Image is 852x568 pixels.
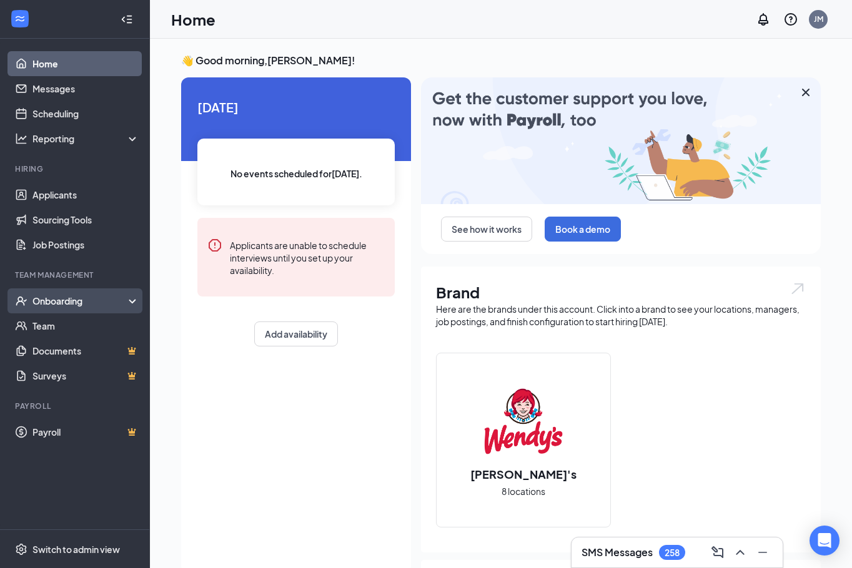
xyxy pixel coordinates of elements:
button: ChevronUp [730,542,750,562]
button: Minimize [753,542,773,562]
h3: 👋 Good morning, [PERSON_NAME] ! [181,54,821,67]
img: Wendy's [483,381,563,461]
div: 258 [665,547,680,558]
a: Scheduling [32,101,139,126]
div: Applicants are unable to schedule interviews until you set up your availability. [230,238,385,277]
a: Sourcing Tools [32,207,139,232]
a: SurveysCrown [32,363,139,388]
span: 8 locations [502,484,545,498]
a: Team [32,313,139,338]
svg: Cross [798,85,813,100]
div: Reporting [32,132,140,145]
svg: Minimize [755,545,770,560]
h1: Home [171,9,215,30]
a: Messages [32,76,139,101]
img: open.6027fd2a22e1237b5b06.svg [790,282,806,296]
button: Book a demo [545,217,621,242]
div: Switch to admin view [32,543,120,556]
span: [DATE] [197,97,395,117]
button: Add availability [254,321,338,346]
button: ComposeMessage [708,542,728,562]
div: Hiring [15,164,137,174]
div: Open Intercom Messenger [810,526,840,556]
svg: Collapse [121,13,133,26]
a: PayrollCrown [32,419,139,444]
img: payroll-large.gif [421,77,821,204]
svg: Settings [15,543,27,556]
svg: ComposeMessage [710,545,725,560]
svg: Error [207,238,222,253]
div: Team Management [15,270,137,280]
div: Onboarding [32,295,129,307]
svg: Notifications [756,12,771,27]
svg: QuestionInfo [783,12,798,27]
h1: Brand [436,282,806,303]
div: Payroll [15,401,137,411]
a: Home [32,51,139,76]
svg: ChevronUp [733,545,748,560]
button: See how it works [441,217,532,242]
div: Here are the brands under this account. Click into a brand to see your locations, managers, job p... [436,303,806,328]
span: No events scheduled for [DATE] . [230,167,362,180]
h3: SMS Messages [582,546,653,559]
svg: WorkstreamLogo [14,12,26,25]
svg: UserCheck [15,295,27,307]
div: JM [814,14,823,24]
a: DocumentsCrown [32,338,139,363]
a: Job Postings [32,232,139,257]
a: Applicants [32,182,139,207]
h2: [PERSON_NAME]'s [458,466,589,482]
svg: Analysis [15,132,27,145]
